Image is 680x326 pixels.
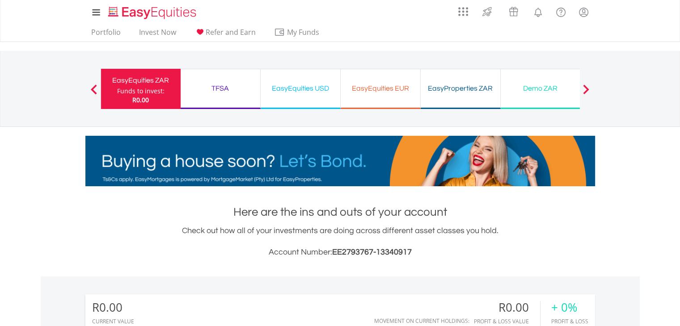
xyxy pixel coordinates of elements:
div: Check out how all of your investments are doing across different asset classes you hold. [85,225,595,259]
img: thrive-v2.svg [480,4,494,19]
a: Portfolio [88,28,124,42]
img: grid-menu-icon.svg [458,7,468,17]
a: AppsGrid [452,2,474,17]
a: Vouchers [500,2,527,19]
a: My Profile [572,2,595,22]
img: vouchers-v2.svg [506,4,521,19]
div: EasyEquities ZAR [106,74,175,87]
h1: Here are the ins and outs of your account [85,204,595,220]
div: EasyProperties ZAR [426,82,495,95]
div: CURRENT VALUE [92,318,134,324]
div: EasyEquities EUR [346,82,415,95]
div: R0.00 [92,301,134,314]
div: EasyEquities USD [266,82,335,95]
div: + 0% [551,301,588,314]
a: Refer and Earn [191,28,259,42]
a: Invest Now [135,28,180,42]
img: EasyMortage Promotion Banner [85,136,595,186]
a: FAQ's and Support [549,2,572,20]
div: Profit & Loss [551,318,588,324]
div: TFSA [186,82,255,95]
div: Funds to invest: [117,87,165,96]
div: Demo ZAR [506,82,575,95]
img: EasyEquities_Logo.png [106,5,200,20]
button: Previous [85,89,103,98]
h3: Account Number: [85,246,595,259]
span: R0.00 [132,96,149,104]
div: Profit & Loss Value [474,318,540,324]
div: R0.00 [474,301,540,314]
button: Next [577,89,595,98]
div: Movement on Current Holdings: [374,318,469,324]
a: Home page [105,2,200,20]
span: My Funds [274,26,333,38]
span: Refer and Earn [206,27,256,37]
a: Notifications [527,2,549,20]
span: EE2793767-13340917 [332,248,412,256]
